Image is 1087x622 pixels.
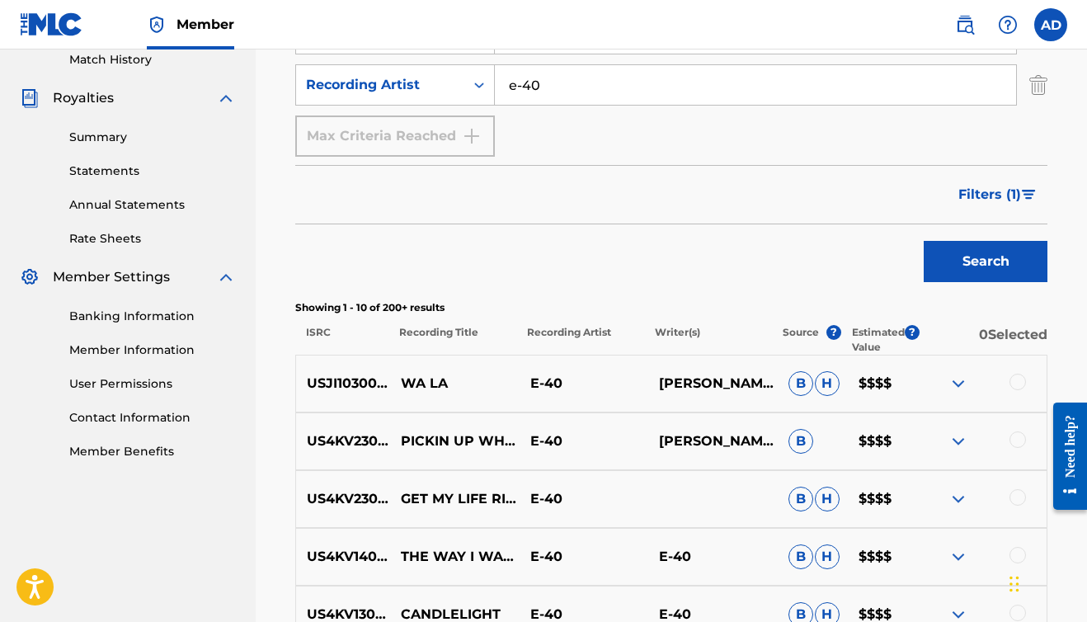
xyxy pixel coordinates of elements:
[296,489,390,509] p: US4KV2300031
[788,429,813,454] span: B
[216,267,236,287] img: expand
[1022,190,1036,200] img: filter
[991,8,1024,41] div: Help
[216,88,236,108] img: expand
[648,431,778,451] p: [PERSON_NAME], ＥＡＲＬＴ．[PERSON_NAME]
[847,374,917,393] p: $$$$
[69,342,236,359] a: Member Information
[295,325,388,355] p: ISRC
[296,431,390,451] p: US4KV2300025
[920,325,1047,355] p: 0 Selected
[390,547,520,567] p: THE WAY I WAS RAISED (FEAT. [PERSON_NAME])
[788,371,813,396] span: B
[783,325,819,355] p: Source
[519,374,648,393] p: E-40
[69,375,236,393] a: User Permissions
[847,547,917,567] p: $$$$
[1005,543,1087,622] iframe: Chat Widget
[852,325,905,355] p: Estimated Value
[1009,559,1019,609] div: Drag
[788,544,813,569] span: B
[948,8,981,41] a: Public Search
[1041,389,1087,525] iframe: Resource Center
[20,12,83,36] img: MLC Logo
[948,374,968,393] img: expand
[815,487,840,511] span: H
[847,489,917,509] p: $$$$
[924,241,1047,282] button: Search
[53,267,170,287] span: Member Settings
[390,431,520,451] p: PICKIN UP WHAT I’M PUTTIN DOWN
[296,374,390,393] p: USJI10300311
[958,185,1021,205] span: Filters ( 1 )
[648,547,778,567] p: E-40
[1034,8,1067,41] div: User Menu
[815,371,840,396] span: H
[69,163,236,180] a: Statements
[296,547,390,567] p: US4KV1400087
[905,325,920,340] span: ?
[788,487,813,511] span: B
[147,15,167,35] img: Top Rightsholder
[948,547,968,567] img: expand
[519,547,648,567] p: E-40
[20,267,40,287] img: Member Settings
[69,409,236,426] a: Contact Information
[815,544,840,569] span: H
[847,431,917,451] p: $$$$
[390,489,520,509] p: GET MY LIFE RIGHT
[69,129,236,146] a: Summary
[998,15,1018,35] img: help
[176,15,234,34] span: Member
[388,325,516,355] p: Recording Title
[69,51,236,68] a: Match History
[948,431,968,451] img: expand
[516,325,644,355] p: Recording Artist
[644,325,772,355] p: Writer(s)
[648,374,778,393] p: [PERSON_NAME], [PERSON_NAME], [PERSON_NAME], [PERSON_NAME]
[519,489,648,509] p: E-40
[306,75,454,95] div: Recording Artist
[948,489,968,509] img: expand
[53,88,114,108] span: Royalties
[20,88,40,108] img: Royalties
[826,325,841,340] span: ?
[69,443,236,460] a: Member Benefits
[1029,64,1047,106] img: Delete Criterion
[955,15,975,35] img: search
[295,300,1047,315] p: Showing 1 - 10 of 200+ results
[948,174,1047,215] button: Filters (1)
[69,308,236,325] a: Banking Information
[69,196,236,214] a: Annual Statements
[390,374,520,393] p: WA LA
[69,230,236,247] a: Rate Sheets
[519,431,648,451] p: E-40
